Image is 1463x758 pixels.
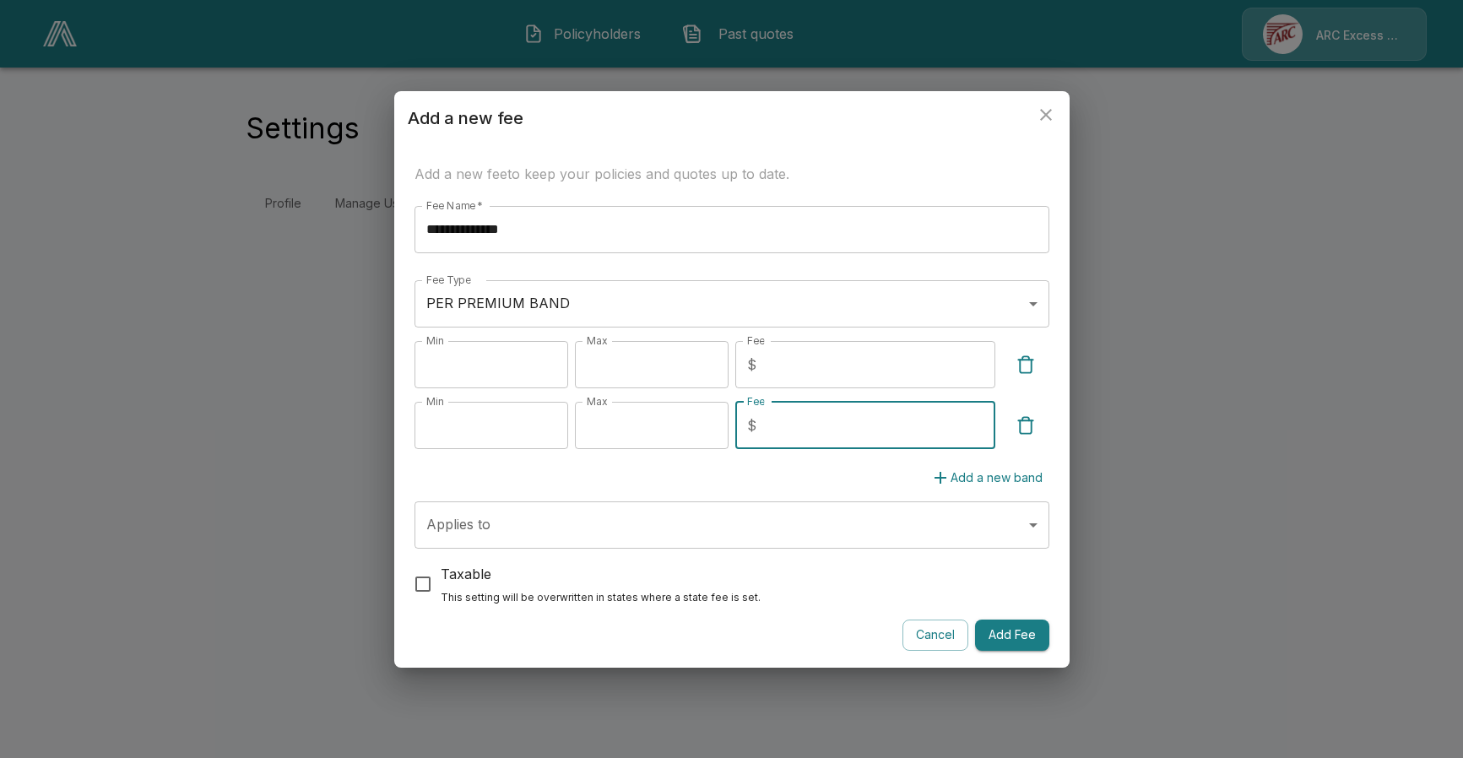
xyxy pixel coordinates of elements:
img: Delete [1016,355,1036,375]
button: Cancel [902,620,968,651]
label: Fee Type [426,273,471,287]
label: Fee Name [426,198,483,213]
button: close [1029,98,1063,132]
button: Add Fee [975,620,1049,651]
label: Max [587,394,608,409]
h6: Taxable [441,562,761,586]
span: This setting will be overwritten in states where a state fee is set. [441,591,761,604]
p: $ [747,415,756,436]
label: Fee [747,333,764,348]
div: PER PREMIUM BAND [415,280,1049,328]
label: Min [426,333,444,348]
img: Delete [1016,415,1036,436]
p: $ [747,355,756,375]
label: Min [426,394,444,409]
label: Fee [747,394,764,409]
button: Add a new band [924,463,1049,494]
label: Max [587,333,608,348]
h2: Add a new fee [394,91,1070,145]
h6: Add a new fee to keep your policies and quotes up to date. [415,162,1049,186]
